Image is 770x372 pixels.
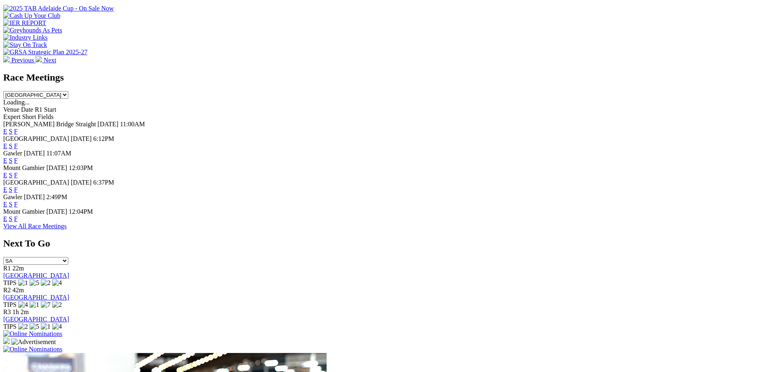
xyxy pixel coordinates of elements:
img: GRSA Strategic Plan 2025-27 [3,49,87,56]
span: R3 [3,308,11,315]
img: 5 [30,279,39,287]
img: 4 [52,323,62,330]
span: Short [22,113,36,120]
a: E [3,201,7,208]
a: [GEOGRAPHIC_DATA] [3,316,69,323]
span: Next [44,57,56,64]
a: F [14,201,18,208]
a: F [14,128,18,135]
img: 1 [18,279,28,287]
a: S [9,201,13,208]
span: TIPS [3,279,17,286]
a: E [3,215,7,222]
a: S [9,157,13,164]
span: Expert [3,113,21,120]
span: Loading... [3,99,30,106]
a: F [14,157,18,164]
span: [DATE] [46,164,68,171]
span: 11:07AM [46,150,72,157]
a: Next [36,57,56,64]
span: 11:00AM [120,121,145,128]
span: [DATE] [24,150,45,157]
span: Venue [3,106,19,113]
span: [DATE] [24,193,45,200]
span: Mount Gambier [3,208,45,215]
a: Previous [3,57,36,64]
span: R1 Start [35,106,56,113]
a: S [9,142,13,149]
a: [GEOGRAPHIC_DATA] [3,272,69,279]
span: R2 [3,287,11,293]
a: E [3,157,7,164]
span: 6:37PM [93,179,114,186]
img: chevron-right-pager-white.svg [36,56,42,62]
img: 5 [30,323,39,330]
a: F [14,142,18,149]
img: Online Nominations [3,330,62,338]
span: Gawler [3,150,22,157]
img: Online Nominations [3,346,62,353]
img: Industry Links [3,34,48,41]
span: 22m [13,265,24,272]
a: S [9,215,13,222]
h2: Race Meetings [3,72,767,83]
span: Previous [11,57,34,64]
span: 12:03PM [69,164,93,171]
a: [GEOGRAPHIC_DATA] [3,294,69,301]
span: [GEOGRAPHIC_DATA] [3,179,69,186]
a: E [3,128,7,135]
span: 42m [13,287,24,293]
img: 1 [41,323,51,330]
img: Cash Up Your Club [3,12,60,19]
a: E [3,142,7,149]
span: Gawler [3,193,22,200]
img: IER REPORT [3,19,46,27]
img: 2 [41,279,51,287]
h2: Next To Go [3,238,767,249]
a: S [9,172,13,179]
img: 2 [52,301,62,308]
span: Fields [38,113,53,120]
img: 7 [41,301,51,308]
span: [GEOGRAPHIC_DATA] [3,135,69,142]
img: 4 [52,279,62,287]
a: S [9,128,13,135]
span: [DATE] [46,208,68,215]
img: 4 [18,301,28,308]
span: Mount Gambier [3,164,45,171]
img: chevron-left-pager-white.svg [3,56,10,62]
span: Date [21,106,33,113]
img: 2 [18,323,28,330]
a: E [3,186,7,193]
img: Advertisement [11,338,56,346]
span: TIPS [3,323,17,330]
span: [DATE] [97,121,118,128]
span: 6:12PM [93,135,114,142]
span: [PERSON_NAME] Bridge Straight [3,121,96,128]
img: 1 [30,301,39,308]
img: 15187_Greyhounds_GreysPlayCentral_Resize_SA_WebsiteBanner_300x115_2025.jpg [3,338,10,344]
span: R1 [3,265,11,272]
img: Greyhounds As Pets [3,27,62,34]
span: [DATE] [71,135,92,142]
a: F [14,215,18,222]
span: 2:49PM [46,193,68,200]
img: Stay On Track [3,41,47,49]
a: E [3,172,7,179]
a: S [9,186,13,193]
span: TIPS [3,301,17,308]
span: [DATE] [71,179,92,186]
span: 1h 2m [13,308,29,315]
img: 2025 TAB Adelaide Cup - On Sale Now [3,5,114,12]
a: View All Race Meetings [3,223,67,230]
a: F [14,186,18,193]
span: 12:04PM [69,208,93,215]
a: F [14,172,18,179]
